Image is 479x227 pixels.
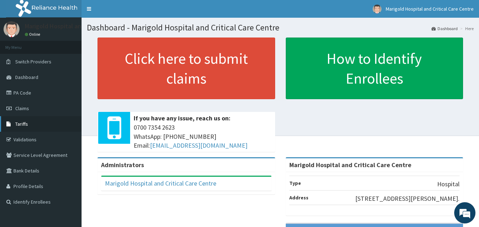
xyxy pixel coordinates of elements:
[87,23,474,32] h1: Dashboard - Marigold Hospital and Critical Care Centre
[4,152,135,176] textarea: Type your message and hit 'Enter'
[150,141,247,149] a: [EMAIL_ADDRESS][DOMAIN_NAME]
[116,4,133,21] div: Minimize live chat window
[134,123,272,150] span: 0700 7354 2623 WhatsApp: [PHONE_NUMBER] Email:
[386,6,474,12] span: Marigold Hospital and Critical Care Centre
[431,25,458,32] a: Dashboard
[15,105,29,112] span: Claims
[286,38,463,99] a: How to Identify Enrollees
[98,38,275,99] a: Click here to submit claims
[37,40,119,49] div: Chat with us now
[4,21,20,37] img: User Image
[355,194,459,203] p: [STREET_ADDRESS][PERSON_NAME].
[15,121,28,127] span: Tariffs
[15,58,51,65] span: Switch Providers
[437,180,459,189] p: Hospital
[289,180,301,186] b: Type
[25,23,140,29] p: Marigold Hospital and Critical Care Centre
[101,161,144,169] b: Administrators
[373,5,381,13] img: User Image
[289,194,308,201] b: Address
[134,114,230,122] b: If you have any issue, reach us on:
[15,74,38,80] span: Dashboard
[458,25,474,32] li: Here
[25,32,42,37] a: Online
[41,68,98,140] span: We're online!
[105,179,216,187] a: Marigold Hospital and Critical Care Centre
[289,161,411,169] strong: Marigold Hospital and Critical Care Centre
[13,35,29,53] img: d_794563401_company_1708531726252_794563401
